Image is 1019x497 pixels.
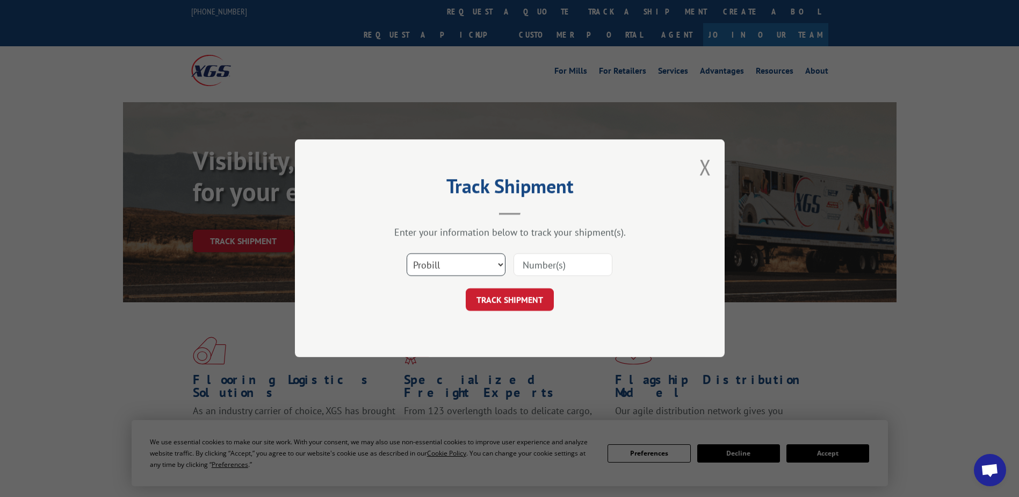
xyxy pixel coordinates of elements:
a: Open chat [974,454,1006,486]
input: Number(s) [514,254,612,276]
h2: Track Shipment [349,179,671,199]
button: TRACK SHIPMENT [466,289,554,311]
button: Close modal [699,153,711,181]
div: Enter your information below to track your shipment(s). [349,226,671,239]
